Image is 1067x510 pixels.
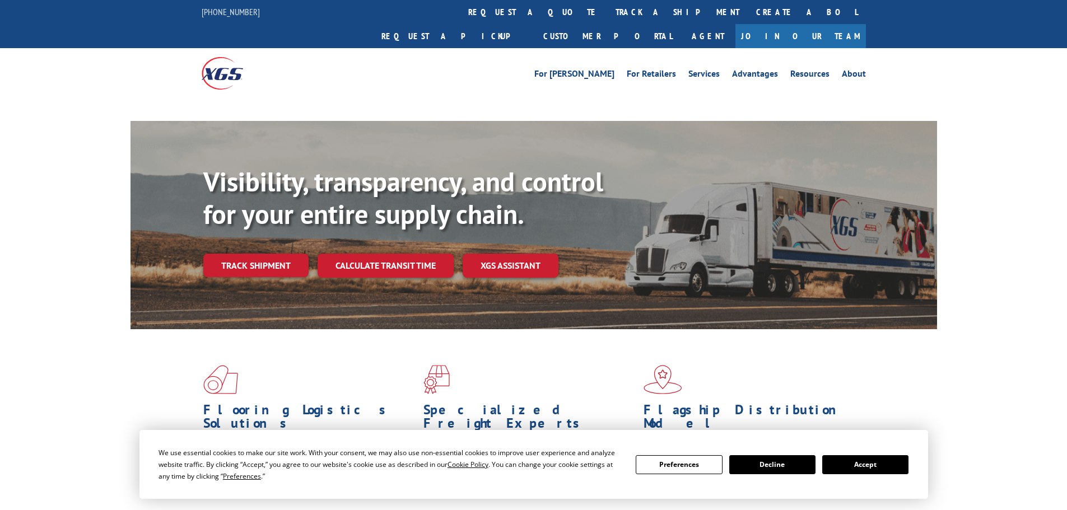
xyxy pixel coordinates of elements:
[203,254,309,277] a: Track shipment
[790,69,830,82] a: Resources
[644,403,855,436] h1: Flagship Distribution Model
[644,365,682,394] img: xgs-icon-flagship-distribution-model-red
[202,6,260,17] a: [PHONE_NUMBER]
[373,24,535,48] a: Request a pickup
[448,460,488,469] span: Cookie Policy
[318,254,454,278] a: Calculate transit time
[203,164,603,231] b: Visibility, transparency, and control for your entire supply chain.
[159,447,622,482] div: We use essential cookies to make our site work. With your consent, we may also use non-essential ...
[732,69,778,82] a: Advantages
[203,403,415,436] h1: Flooring Logistics Solutions
[139,430,928,499] div: Cookie Consent Prompt
[463,254,558,278] a: XGS ASSISTANT
[688,69,720,82] a: Services
[735,24,866,48] a: Join Our Team
[203,365,238,394] img: xgs-icon-total-supply-chain-intelligence-red
[423,365,450,394] img: xgs-icon-focused-on-flooring-red
[681,24,735,48] a: Agent
[627,69,676,82] a: For Retailers
[822,455,908,474] button: Accept
[636,455,722,474] button: Preferences
[423,403,635,436] h1: Specialized Freight Experts
[534,69,614,82] a: For [PERSON_NAME]
[729,455,816,474] button: Decline
[223,471,261,481] span: Preferences
[842,69,866,82] a: About
[535,24,681,48] a: Customer Portal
